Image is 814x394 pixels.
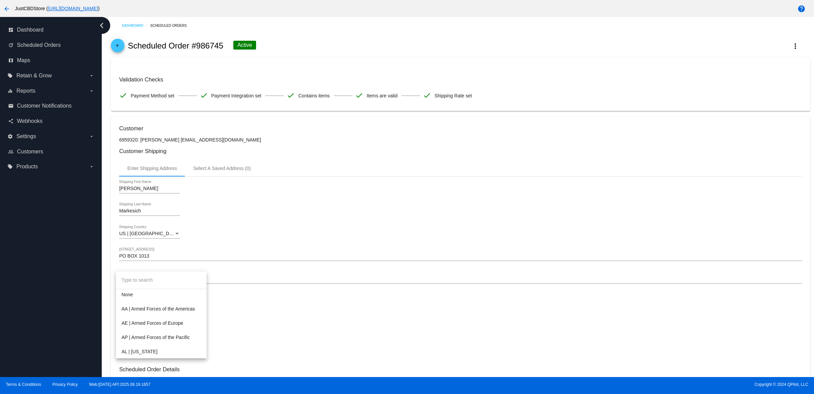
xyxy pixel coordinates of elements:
[121,287,201,302] span: None
[116,271,207,289] input: dropdown search
[121,302,201,316] span: AA | Armed Forces of the Americas
[121,316,201,330] span: AE | Armed Forces of Europe
[121,330,201,344] span: AP | Armed Forces of the Pacific
[121,344,201,359] span: AL | [US_STATE]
